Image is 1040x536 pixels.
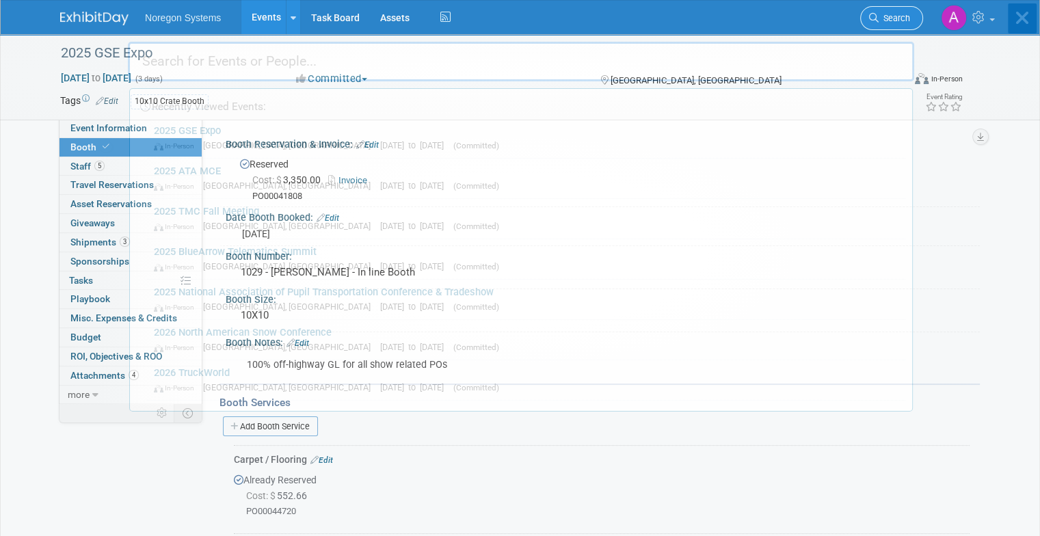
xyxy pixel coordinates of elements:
span: In-Person [154,222,200,231]
a: 2025 National Association of Pupil Transportation Conference & Tradeshow In-Person [GEOGRAPHIC_DA... [147,280,905,319]
span: [DATE] to [DATE] [380,140,451,150]
a: 2025 GSE Expo In-Person [GEOGRAPHIC_DATA], [GEOGRAPHIC_DATA] [DATE] to [DATE] (Committed) [147,118,905,158]
span: [DATE] to [DATE] [380,261,451,271]
a: 2026 North American Snow Conference In-Person [GEOGRAPHIC_DATA], [GEOGRAPHIC_DATA] [DATE] to [DAT... [147,320,905,360]
span: In-Person [154,303,200,312]
span: [DATE] to [DATE] [380,180,451,191]
span: In-Person [154,343,200,352]
input: Search for Events or People... [128,42,914,81]
span: (Committed) [453,343,499,352]
span: In-Person [154,182,200,191]
span: (Committed) [453,262,499,271]
span: (Committed) [453,141,499,150]
span: [DATE] to [DATE] [380,342,451,352]
span: [GEOGRAPHIC_DATA], [GEOGRAPHIC_DATA] [203,180,377,191]
span: [GEOGRAPHIC_DATA], [GEOGRAPHIC_DATA] [203,261,377,271]
span: [GEOGRAPHIC_DATA], [GEOGRAPHIC_DATA] [203,342,377,352]
a: 2025 TMC Fall Meeting In-Person [GEOGRAPHIC_DATA], [GEOGRAPHIC_DATA] [DATE] to [DATE] (Committed) [147,199,905,239]
span: In-Person [154,384,200,392]
span: [DATE] to [DATE] [380,301,451,312]
a: 2026 TruckWorld In-Person [GEOGRAPHIC_DATA], [GEOGRAPHIC_DATA] [DATE] to [DATE] (Committed) [147,360,905,400]
span: [GEOGRAPHIC_DATA], [GEOGRAPHIC_DATA] [203,301,377,312]
span: (Committed) [453,181,499,191]
div: Recently Viewed Events: [137,89,905,118]
span: (Committed) [453,383,499,392]
span: [DATE] to [DATE] [380,221,451,231]
span: [DATE] to [DATE] [380,382,451,392]
span: In-Person [154,263,200,271]
span: (Committed) [453,222,499,231]
span: (Committed) [453,302,499,312]
a: 2025 ATA MCE In-Person [GEOGRAPHIC_DATA], [GEOGRAPHIC_DATA] [DATE] to [DATE] (Committed) [147,159,905,198]
span: [GEOGRAPHIC_DATA], [GEOGRAPHIC_DATA] [203,140,377,150]
a: 2025 BlueArrow Telematics Summit In-Person [GEOGRAPHIC_DATA], [GEOGRAPHIC_DATA] [DATE] to [DATE] ... [147,239,905,279]
span: [GEOGRAPHIC_DATA], [GEOGRAPHIC_DATA] [203,382,377,392]
span: In-Person [154,142,200,150]
span: [GEOGRAPHIC_DATA], [GEOGRAPHIC_DATA] [203,221,377,231]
